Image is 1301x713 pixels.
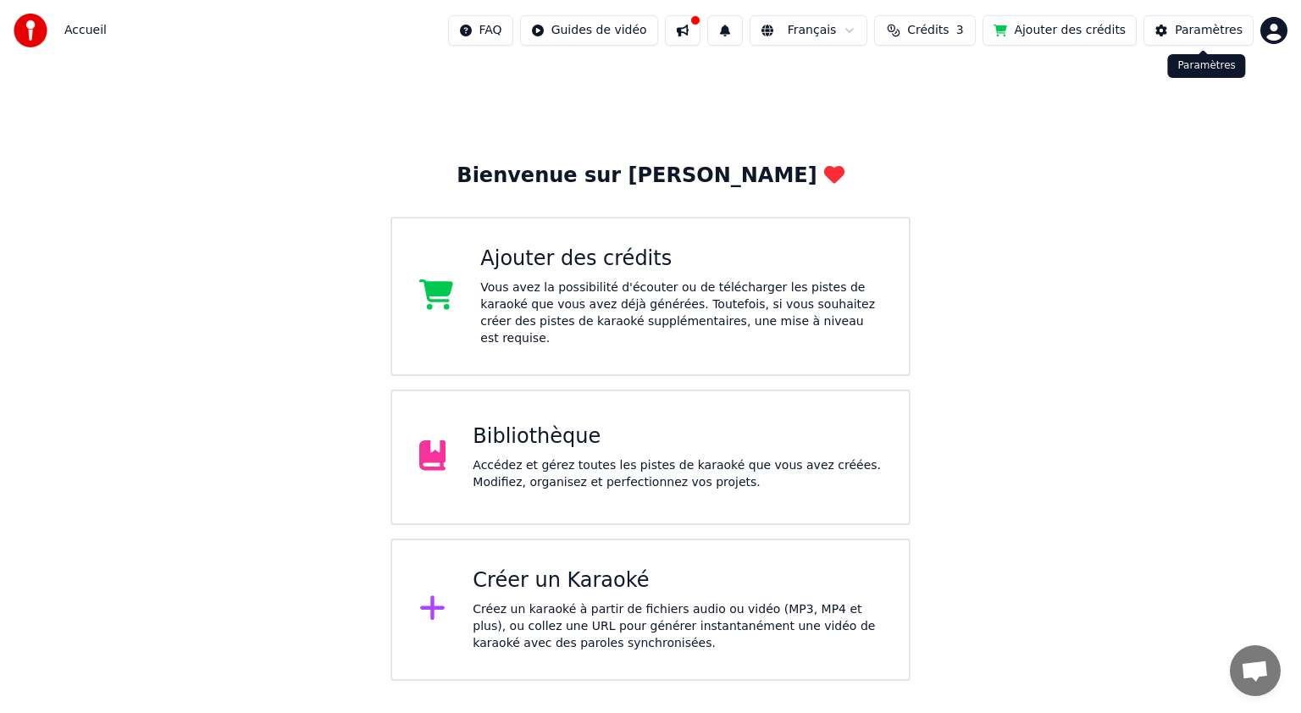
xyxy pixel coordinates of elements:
div: Vous avez la possibilité d'écouter ou de télécharger les pistes de karaoké que vous avez déjà gén... [480,279,882,347]
div: Créez un karaoké à partir de fichiers audio ou vidéo (MP3, MP4 et plus), ou collez une URL pour g... [473,601,882,652]
button: Paramètres [1143,15,1254,46]
span: Accueil [64,22,107,39]
span: 3 [956,22,964,39]
div: Créer un Karaoké [473,567,882,594]
div: Paramètres [1175,22,1243,39]
div: Ouvrir le chat [1230,645,1281,696]
span: Crédits [907,22,949,39]
div: Bienvenue sur [PERSON_NAME] [457,163,844,190]
img: youka [14,14,47,47]
button: Ajouter des crédits [983,15,1137,46]
button: Crédits3 [874,15,976,46]
div: Paramètres [1167,54,1245,78]
div: Ajouter des crédits [480,246,882,273]
button: FAQ [448,15,513,46]
button: Guides de vidéo [520,15,658,46]
nav: breadcrumb [64,22,107,39]
div: Bibliothèque [473,423,882,450]
div: Accédez et gérez toutes les pistes de karaoké que vous avez créées. Modifiez, organisez et perfec... [473,457,882,491]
